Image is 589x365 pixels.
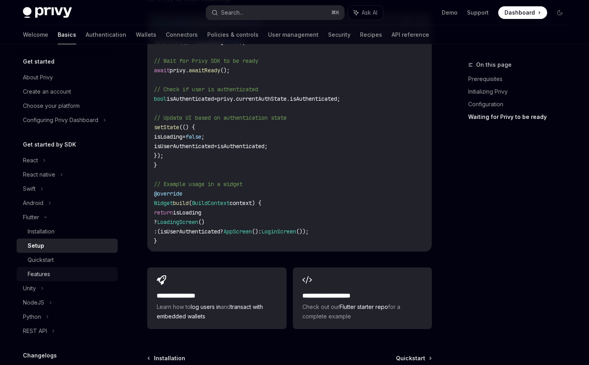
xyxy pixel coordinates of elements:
div: React [23,156,38,165]
span: : [258,228,261,235]
div: NodeJS [23,298,44,307]
a: Setup [17,239,118,253]
a: Support [467,9,489,17]
span: BuildContext [192,199,230,207]
span: () [252,228,258,235]
a: API reference [392,25,429,44]
div: Create an account [23,87,71,96]
div: Installation [28,227,54,236]
div: Search... [221,8,243,17]
a: Quickstart [396,354,431,362]
div: Quickstart [28,255,54,265]
div: Choose your platform [23,101,80,111]
a: Policies & controls [207,25,259,44]
a: Features [17,267,118,281]
div: Swift [23,184,36,194]
a: Waiting for Privy to be ready [468,111,572,123]
a: User management [268,25,319,44]
span: return [154,209,173,216]
span: = [182,133,186,140]
div: Flutter [23,213,39,222]
span: ()); [296,228,309,235]
span: (); [220,67,230,74]
div: REST API [23,326,47,336]
h5: Get started [23,57,54,66]
span: ⌘ K [331,9,340,16]
span: (isUserAuthenticated [157,228,220,235]
span: ; [201,133,204,140]
span: isUserAuthenticated [154,143,214,150]
a: Demo [442,9,458,17]
a: Flutter starter repo [340,303,388,310]
span: Installation [154,354,185,362]
a: Recipes [360,25,382,44]
span: build [173,199,189,207]
a: Connectors [166,25,198,44]
span: context) { [230,199,261,207]
span: ? [220,228,223,235]
div: Features [28,269,50,279]
span: LoginScreen [261,228,296,235]
span: @override [154,190,182,197]
span: isAuthenticated [167,95,214,102]
a: Create an account [17,85,118,99]
h5: Changelogs [23,351,57,360]
a: About Privy [17,70,118,85]
span: bool [154,95,167,102]
span: isAuthenticated; [217,143,268,150]
a: **** **** **** *Learn how tolog users inandtransact with embedded wallets [147,267,286,329]
button: Ask AI [348,6,383,20]
span: ? [154,218,157,226]
button: Search...⌘K [206,6,344,20]
a: Welcome [23,25,48,44]
a: Basics [58,25,76,44]
a: Dashboard [498,6,547,19]
div: Configuring Privy Dashboard [23,115,98,125]
div: React native [23,170,55,179]
span: : [154,228,157,235]
span: () [198,218,204,226]
img: dark logo [23,7,72,18]
a: Installation [17,224,118,239]
span: privy. [170,67,189,74]
a: Configuration [468,98,572,111]
a: log users in [191,303,221,310]
a: Initializing Privy [468,85,572,98]
span: } [154,237,157,245]
span: isLoading [154,133,182,140]
a: Prerequisites [468,73,572,85]
a: Choose your platform [17,99,118,113]
div: Android [23,198,43,208]
span: // Example usage in a widget [154,181,242,188]
div: Unity [23,284,36,293]
div: Setup [28,241,44,250]
span: Learn how to and [157,302,277,321]
span: // Update UI based on authentication state [154,114,287,121]
div: About Privy [23,73,53,82]
span: Widget [154,199,173,207]
span: awaitReady [189,67,220,74]
span: (() { [179,124,195,131]
span: // Check if user is authenticated [154,86,258,93]
span: await [154,67,170,74]
a: Quickstart [17,253,118,267]
span: Dashboard [505,9,535,17]
span: privy.currentAuthState.isAuthenticated; [217,95,340,102]
a: Authentication [86,25,126,44]
span: LoadingScreen [157,218,198,226]
a: Wallets [136,25,156,44]
span: On this page [476,60,512,70]
span: = [214,143,217,150]
span: ( [189,199,192,207]
a: Security [328,25,351,44]
span: AppScreen [223,228,252,235]
a: Installation [148,354,185,362]
span: isLoading [173,209,201,216]
span: } [154,162,157,169]
span: setState [154,124,179,131]
span: Check out our for a complete example [302,302,422,321]
span: }); [154,152,163,159]
span: = [214,95,217,102]
span: // Wait for Privy SDK to be ready [154,57,258,64]
h5: Get started by SDK [23,140,76,149]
